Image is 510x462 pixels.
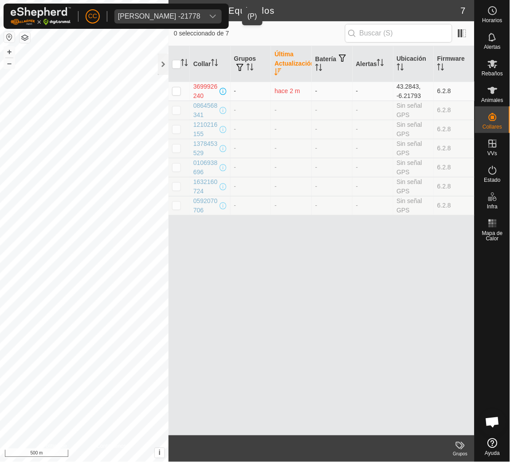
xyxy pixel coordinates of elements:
[312,177,353,196] td: -
[174,29,345,38] span: 0 seleccionado de 7
[159,449,161,457] span: i
[393,139,434,158] td: Sin señal GPS
[434,158,475,177] td: 6.2.8
[231,46,271,82] th: Grupos
[353,139,393,158] td: -
[193,101,218,120] div: 0864568341
[393,82,434,101] td: 43.2843, -6.21793
[193,196,218,215] div: 0592070706
[484,44,501,50] span: Alertas
[475,435,510,460] a: Ayuda
[204,9,222,23] div: dropdown trigger
[483,124,502,129] span: Collares
[190,46,231,82] th: Collar
[231,196,271,215] td: -
[4,32,15,43] button: Restablecer Mapa
[393,158,434,177] td: Sin señal GPS
[193,177,218,196] div: 1632160724
[434,46,475,82] th: Firmware
[114,9,204,23] span: Elidia Suarez Menendez -21778
[393,120,434,139] td: Sin señal GPS
[393,101,434,120] td: Sin señal GPS
[231,101,271,120] td: -
[174,5,461,16] h2: Collares No Equipados
[193,158,218,177] div: 0106938696
[377,60,384,67] p-sorticon: Activar para ordenar
[312,120,353,139] td: -
[397,65,404,72] p-sorticon: Activar para ordenar
[434,82,475,101] td: 6.2.8
[247,65,254,72] p-sorticon: Activar para ordenar
[231,177,271,196] td: -
[275,145,277,152] span: -
[345,24,452,43] input: Buscar (S)
[434,101,475,120] td: 6.2.8
[434,196,475,215] td: 6.2.8
[312,139,353,158] td: -
[88,12,97,21] span: CC
[231,120,271,139] td: -
[353,120,393,139] td: -
[275,70,282,77] p-sorticon: Activar para ordenar
[97,442,126,458] a: Contáctenos
[312,82,353,101] td: -
[275,87,300,94] span: 15 jul 2025, 16:06
[155,448,165,458] button: i
[434,139,475,158] td: 6.2.8
[271,46,312,82] th: Última Actualización
[434,177,475,196] td: 6.2.8
[353,82,393,101] td: -
[312,101,353,120] td: -
[4,47,15,57] button: +
[211,60,218,67] p-sorticon: Activar para ordenar
[11,7,71,25] img: Logo Gallagher
[231,139,271,158] td: -
[315,65,322,72] p-sorticon: Activar para ordenar
[181,60,188,67] p-sorticon: Activar para ordenar
[193,139,218,158] div: 1378453529
[312,158,353,177] td: -
[42,442,86,458] a: Política de Privacidad
[275,106,277,114] span: -
[434,120,475,139] td: 6.2.8
[461,4,466,17] span: 7
[312,46,353,82] th: Batería
[312,196,353,215] td: -
[487,151,497,156] span: VVs
[479,409,506,435] div: Chat abierto
[193,120,218,139] div: 1210216155
[484,177,501,183] span: Estado
[4,58,15,69] button: –
[477,231,508,241] span: Mapa de Calor
[482,71,503,76] span: Rebaños
[393,46,434,82] th: Ubicación
[353,177,393,196] td: -
[20,32,30,43] button: Capas del Mapa
[393,177,434,196] td: Sin señal GPS
[437,65,444,72] p-sorticon: Activar para ordenar
[118,13,200,20] div: [PERSON_NAME] -21778
[231,82,271,101] td: -
[485,451,500,456] span: Ayuda
[353,196,393,215] td: -
[193,82,218,101] div: 3699926240
[275,164,277,171] span: -
[487,204,498,209] span: Infra
[275,125,277,133] span: -
[231,158,271,177] td: -
[353,158,393,177] td: -
[275,202,277,209] span: -
[275,183,277,190] span: -
[393,196,434,215] td: Sin señal GPS
[483,18,502,23] span: Horarios
[482,98,503,103] span: Animales
[353,101,393,120] td: -
[353,46,393,82] th: Alertas
[446,451,475,458] div: Grupos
